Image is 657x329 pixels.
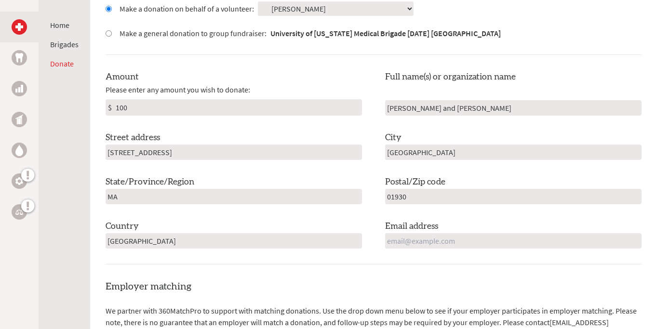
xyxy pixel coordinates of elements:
input: Enter Amount [114,100,362,115]
img: Engineering [15,177,23,185]
li: Brigades [50,39,79,50]
a: Business [12,81,27,96]
a: Brigades [50,39,79,49]
input: Postal/Zip code [385,189,642,204]
img: Legal Empowerment [15,209,23,215]
a: Medical [12,19,27,35]
h4: Employer matching [106,280,642,293]
strong: University of [US_STATE] Medical Brigade [DATE] [GEOGRAPHIC_DATA] [270,28,501,38]
label: Email address [385,220,438,233]
input: State/Province/Region [106,189,362,204]
input: email@example.com [385,233,642,249]
a: Home [50,20,69,30]
label: City [385,131,402,145]
li: Home [50,19,79,31]
li: Donate [50,58,79,69]
img: Water [15,145,23,156]
span: Please enter any amount you wish to donate: [106,84,250,95]
label: Full name(s) or organization name [385,70,516,84]
a: Legal Empowerment [12,204,27,220]
img: Public Health [15,115,23,124]
img: Medical [15,23,23,31]
input: Your name [385,100,642,116]
input: Country [106,233,362,249]
label: Make a donation on behalf of a volunteer: [120,3,254,14]
label: Street address [106,131,160,145]
input: City [385,145,642,160]
label: State/Province/Region [106,175,194,189]
div: $ [106,100,114,115]
label: Amount [106,70,139,84]
img: Business [15,85,23,92]
label: Make a general donation to group fundraiser: [120,27,501,39]
a: Dental [12,50,27,66]
input: Your address [106,145,362,160]
label: Postal/Zip code [385,175,445,189]
a: Donate [50,59,74,68]
a: Water [12,143,27,158]
label: Country [106,220,139,233]
a: Engineering [12,173,27,189]
a: Public Health [12,112,27,127]
img: Dental [15,53,23,62]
